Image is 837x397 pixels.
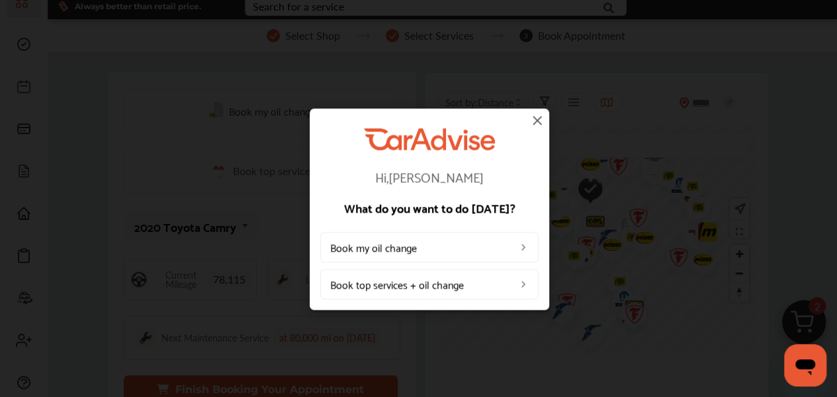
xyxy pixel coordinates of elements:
p: Hi, [PERSON_NAME] [320,170,539,183]
a: Book my oil change [320,232,539,262]
img: close-icon.a004319c.svg [529,112,545,128]
iframe: Button to launch messaging window [784,344,826,386]
img: left_arrow_icon.0f472efe.svg [518,279,529,289]
img: left_arrow_icon.0f472efe.svg [518,242,529,252]
p: What do you want to do [DATE]? [320,201,539,213]
img: CarAdvise Logo [364,128,495,150]
a: Book top services + oil change [320,269,539,299]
